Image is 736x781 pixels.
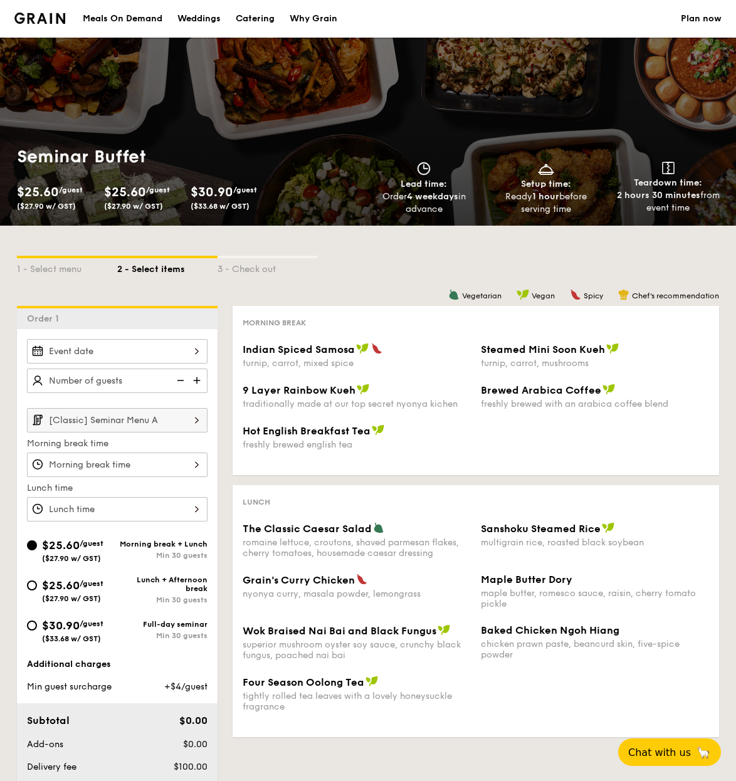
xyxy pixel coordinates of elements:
[80,579,103,588] span: /guest
[481,343,605,355] span: Steamed Mini Soon Kueh
[481,523,601,535] span: Sanshoku Steamed Rice
[17,258,117,276] div: 1 - Select menu
[243,691,471,712] div: tightly rolled tea leaves with a lovely honeysuckle fragrance
[243,574,355,586] span: Grain's Curry Chicken
[481,399,709,409] div: freshly brewed with an arabica coffee blend
[170,369,189,392] img: icon-reduce.1d2dbef1.svg
[17,185,59,200] span: $25.60
[27,621,37,631] input: $30.90/guest($33.68 w/ GST)Full-day seminarMin 30 guests
[481,574,572,585] span: Maple Butter Dory
[42,634,101,643] span: ($33.68 w/ GST)
[243,318,306,327] span: Morning break
[243,384,355,396] span: 9 Layer Rainbow Kueh
[243,425,371,437] span: Hot English Breakfast Tea
[164,681,208,692] span: +$4/guest
[117,595,208,604] div: Min 30 guests
[42,619,80,632] span: $30.90
[179,715,208,726] span: $0.00
[146,186,170,194] span: /guest
[233,186,257,194] span: /guest
[59,186,83,194] span: /guest
[481,588,709,609] div: maple butter, romesco sauce, raisin, cherry tomato pickle
[27,438,208,450] label: Morning break time
[414,162,433,176] img: icon-clock.2db775ea.svg
[634,177,702,188] span: Teardown time:
[407,191,458,202] strong: 4 weekdays
[401,179,447,189] span: Lead time:
[42,594,101,603] span: ($27.90 w/ GST)
[365,676,378,687] img: icon-vegan.f8ff3823.svg
[373,522,384,533] img: icon-vegetarian.fe4039eb.svg
[42,579,80,592] span: $25.60
[602,384,615,395] img: icon-vegan.f8ff3823.svg
[584,291,603,300] span: Spicy
[243,343,355,355] span: Indian Spiced Samosa
[27,313,64,324] span: Order 1
[243,625,436,637] span: Wok Braised Nai Bai and Black Fungus
[104,202,163,211] span: ($27.90 w/ GST)
[14,13,65,24] img: Grain
[481,537,709,548] div: multigrain rice, roasted black soybean
[448,289,460,300] img: icon-vegetarian.fe4039eb.svg
[243,498,270,506] span: Lunch
[183,739,208,750] span: $0.00
[27,540,37,550] input: $25.60/guest($27.90 w/ GST)Morning break + LunchMin 30 guests
[27,453,208,477] input: Morning break time
[481,639,709,660] div: chicken prawn paste, beancurd skin, five-spice powder
[42,554,101,563] span: ($27.90 w/ GST)
[612,189,724,214] div: from event time
[27,339,208,364] input: Event date
[371,343,382,354] img: icon-spicy.37a8142b.svg
[481,384,601,396] span: Brewed Arabica Coffee
[117,258,218,276] div: 2 - Select items
[186,408,208,432] img: icon-chevron-right.3c0dfbd6.svg
[117,620,208,629] div: Full-day seminar
[27,369,208,393] input: Number of guests
[490,191,602,216] div: Ready before serving time
[104,185,146,200] span: $25.60
[191,202,250,211] span: ($33.68 w/ GST)
[243,358,471,369] div: turnip, carrot, mixed spice
[617,190,700,201] strong: 2 hours 30 minutes
[42,538,80,552] span: $25.60
[462,291,502,300] span: Vegetarian
[438,624,450,636] img: icon-vegan.f8ff3823.svg
[17,145,268,168] h1: Seminar Buffet
[628,747,691,758] span: Chat with us
[243,523,372,535] span: The Classic Caesar Salad
[356,343,369,354] img: icon-vegan.f8ff3823.svg
[602,522,614,533] img: icon-vegan.f8ff3823.svg
[27,658,208,671] div: Additional charges
[243,676,364,688] span: Four Season Oolong Tea
[243,537,471,558] div: romaine lettuce, croutons, shaved parmesan flakes, cherry tomatoes, housemade caesar dressing
[243,439,471,450] div: freshly brewed english tea
[618,738,721,766] button: Chat with us🦙
[537,162,555,176] img: icon-dish.430c3a2e.svg
[606,343,619,354] img: icon-vegan.f8ff3823.svg
[80,619,103,628] span: /guest
[27,497,208,522] input: Lunch time
[117,551,208,560] div: Min 30 guests
[662,162,675,174] img: icon-teardown.65201eee.svg
[27,681,112,692] span: Min guest surcharge
[243,589,471,599] div: nyonya curry, masala powder, lemongrass
[117,540,208,548] div: Morning break + Lunch
[117,575,208,593] div: Lunch + Afternoon break
[191,185,233,200] span: $30.90
[27,715,70,726] span: Subtotal
[27,580,37,590] input: $25.60/guest($27.90 w/ GST)Lunch + Afternoon breakMin 30 guests
[521,179,571,189] span: Setup time:
[189,369,208,392] img: icon-add.58712e84.svg
[517,289,529,300] img: icon-vegan.f8ff3823.svg
[632,291,719,300] span: Chef's recommendation
[357,384,369,395] img: icon-vegan.f8ff3823.svg
[243,399,471,409] div: traditionally made at our top secret nyonya kichen
[218,258,318,276] div: 3 - Check out
[243,639,471,661] div: superior mushroom oyster soy sauce, crunchy black fungus, poached nai bai
[532,191,559,202] strong: 1 hour
[27,482,208,495] label: Lunch time
[696,745,711,760] span: 🦙
[14,13,65,24] a: Logotype
[117,631,208,640] div: Min 30 guests
[372,424,384,436] img: icon-vegan.f8ff3823.svg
